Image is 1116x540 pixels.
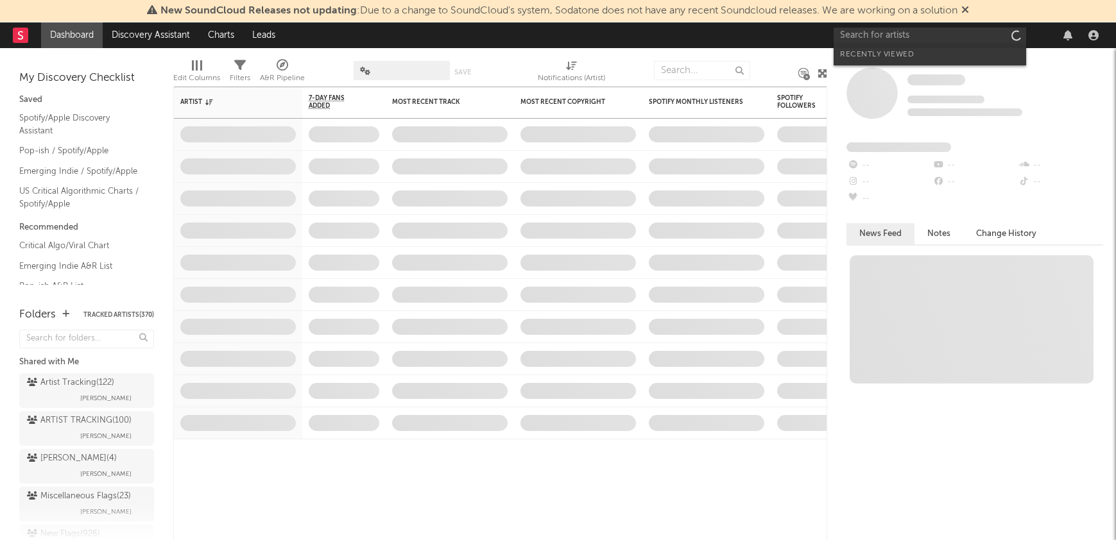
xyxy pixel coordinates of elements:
[454,69,471,76] button: Save
[19,449,154,484] a: [PERSON_NAME](4)[PERSON_NAME]
[19,373,154,408] a: Artist Tracking(122)[PERSON_NAME]
[80,391,132,406] span: [PERSON_NAME]
[19,220,154,235] div: Recommended
[19,144,141,158] a: Pop-ish / Spotify/Apple
[230,55,250,92] div: Filters
[907,108,1022,116] span: 0 fans last week
[19,111,141,137] a: Spotify/Apple Discovery Assistant
[173,55,220,92] div: Edit Columns
[103,22,199,48] a: Discovery Assistant
[907,96,984,103] span: Tracking Since: [DATE]
[840,47,1020,62] div: Recently Viewed
[19,279,141,293] a: Pop-ish A&R List
[27,413,132,428] div: ARTIST TRACKING ( 100 )
[19,487,154,521] a: Miscellaneous Flags(23)[PERSON_NAME]
[260,55,305,92] div: A&R Pipeline
[19,330,154,348] input: Search for folders...
[173,71,220,86] div: Edit Columns
[80,466,132,482] span: [PERSON_NAME]
[27,375,114,391] div: Artist Tracking ( 122 )
[654,61,750,80] input: Search...
[27,451,117,466] div: [PERSON_NAME] ( 4 )
[963,223,1049,244] button: Change History
[846,157,932,174] div: --
[914,223,963,244] button: Notes
[932,157,1017,174] div: --
[846,174,932,190] div: --
[19,71,154,86] div: My Discovery Checklist
[260,71,305,86] div: A&R Pipeline
[777,94,822,110] div: Spotify Followers
[180,98,277,106] div: Artist
[538,55,605,92] div: Notifications (Artist)
[846,223,914,244] button: News Feed
[19,92,154,108] div: Saved
[1018,174,1103,190] div: --
[243,22,284,48] a: Leads
[160,6,957,16] span: : Due to a change to SoundCloud's system, Sodatone does not have any recent Soundcloud releases. ...
[846,190,932,207] div: --
[80,428,132,444] span: [PERSON_NAME]
[19,184,141,210] a: US Critical Algorithmic Charts / Spotify/Apple
[1018,157,1103,174] div: --
[961,6,969,16] span: Dismiss
[649,98,745,106] div: Spotify Monthly Listeners
[19,239,141,253] a: Critical Algo/Viral Chart
[19,164,141,178] a: Emerging Indie / Spotify/Apple
[834,28,1026,44] input: Search for artists
[19,355,154,370] div: Shared with Me
[907,74,965,85] span: Some Artist
[199,22,243,48] a: Charts
[309,94,360,110] span: 7-Day Fans Added
[41,22,103,48] a: Dashboard
[27,489,131,504] div: Miscellaneous Flags ( 23 )
[80,504,132,519] span: [PERSON_NAME]
[19,307,56,323] div: Folders
[520,98,617,106] div: Most Recent Copyright
[19,259,141,273] a: Emerging Indie A&R List
[846,142,951,152] span: Fans Added by Platform
[392,98,488,106] div: Most Recent Track
[538,71,605,86] div: Notifications (Artist)
[907,74,965,87] a: Some Artist
[230,71,250,86] div: Filters
[83,312,154,318] button: Tracked Artists(370)
[160,6,357,16] span: New SoundCloud Releases not updating
[932,174,1017,190] div: --
[19,411,154,446] a: ARTIST TRACKING(100)[PERSON_NAME]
